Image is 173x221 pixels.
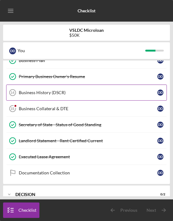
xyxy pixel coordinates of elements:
div: Business Collateral & DTE [19,106,157,111]
div: D D [9,48,16,54]
div: Previous [120,202,137,218]
div: D D [157,122,163,128]
a: Business PlanDD [6,52,167,69]
div: Business History (DSCR) [19,90,157,95]
div: Next [147,202,156,218]
tspan: 14 [10,91,14,94]
div: $50K [69,33,104,38]
div: D D [157,90,163,96]
b: Checklist [78,8,95,13]
div: Primary Business Owner's Resume [19,74,157,79]
button: Checklist [3,202,39,218]
button: Previous [105,202,140,218]
div: D D [157,170,163,176]
div: D D [157,73,163,80]
div: Checklist [18,202,36,218]
b: VSLDC Microloan [69,28,104,33]
a: Primary Business Owner's ResumeDD [6,69,167,85]
div: Decision [15,193,150,196]
div: D D [157,106,163,112]
tspan: 15 [10,107,14,111]
a: 14Business History (DSCR)DD [6,85,167,101]
div: 0 / 2 [154,193,165,196]
div: Secretary of State - Status of Good Standing [19,122,157,127]
div: Executed Lease Agreement [19,154,157,159]
div: Landlord Statement - Rent Certified Current [19,138,157,143]
div: D D [157,138,163,144]
a: Secretary of State - Status of Good StandingDD [6,117,167,133]
a: Documentation CollectionDD [6,165,167,181]
div: D D [157,57,163,64]
button: Next [140,202,170,218]
div: You [18,45,145,56]
div: D D [157,154,163,160]
div: Business Plan [19,58,157,63]
div: Documentation Collection [19,170,157,175]
a: Executed Lease AgreementDD [6,149,167,165]
a: 15Business Collateral & DTEDD [6,101,167,117]
a: Landlord Statement - Rent Certified CurrentDD [6,133,167,149]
